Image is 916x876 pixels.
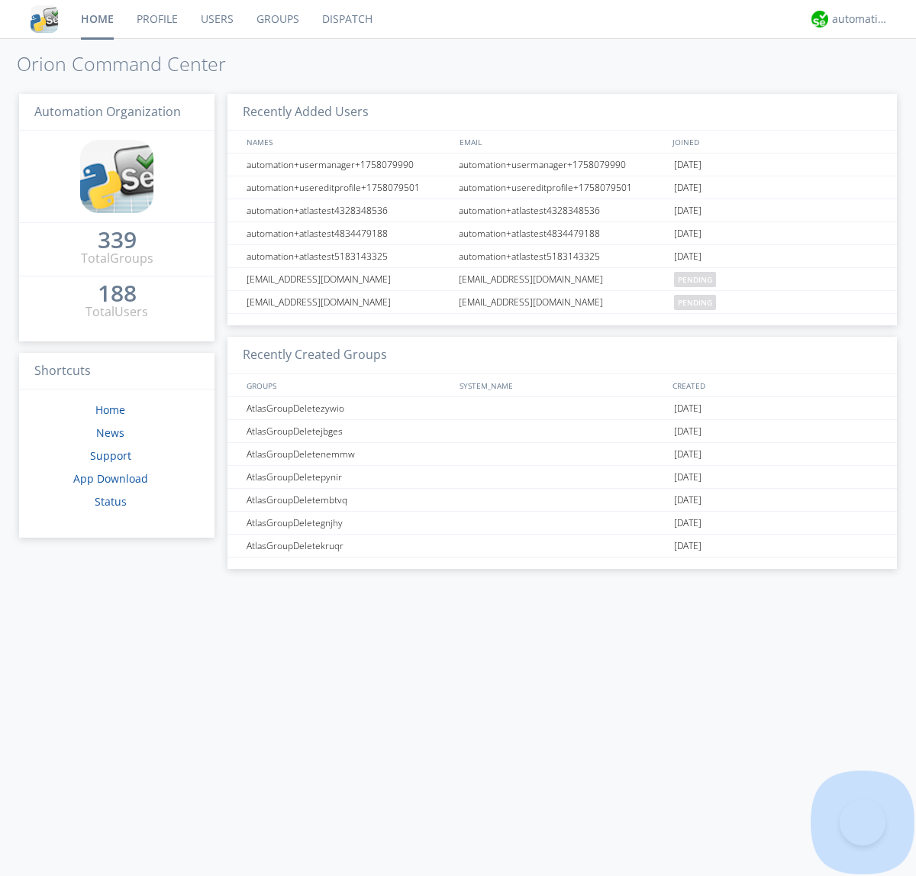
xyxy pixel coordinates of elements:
[243,443,454,465] div: AtlasGroupDeletenemmw
[674,512,702,535] span: [DATE]
[227,222,897,245] a: automation+atlastest4834479188automation+atlastest4834479188[DATE]
[674,420,702,443] span: [DATE]
[85,303,148,321] div: Total Users
[669,374,882,396] div: CREATED
[90,448,131,463] a: Support
[31,5,58,33] img: cddb5a64eb264b2086981ab96f4c1ba7
[243,535,454,557] div: AtlasGroupDeletekruqr
[227,291,897,314] a: [EMAIL_ADDRESS][DOMAIN_NAME][EMAIL_ADDRESS][DOMAIN_NAME]pending
[227,199,897,222] a: automation+atlastest4328348536automation+atlastest4328348536[DATE]
[243,512,454,534] div: AtlasGroupDeletegnjhy
[243,291,454,313] div: [EMAIL_ADDRESS][DOMAIN_NAME]
[455,199,670,221] div: automation+atlastest4328348536
[455,268,670,290] div: [EMAIL_ADDRESS][DOMAIN_NAME]
[455,291,670,313] div: [EMAIL_ADDRESS][DOMAIN_NAME]
[227,443,897,466] a: AtlasGroupDeletenemmw[DATE]
[227,420,897,443] a: AtlasGroupDeletejbges[DATE]
[669,131,882,153] div: JOINED
[73,471,148,486] a: App Download
[98,286,137,301] div: 188
[80,140,153,213] img: cddb5a64eb264b2086981ab96f4c1ba7
[227,397,897,420] a: AtlasGroupDeletezywio[DATE]
[98,232,137,250] a: 339
[227,512,897,535] a: AtlasGroupDeletegnjhy[DATE]
[227,489,897,512] a: AtlasGroupDeletembtvq[DATE]
[227,154,897,176] a: automation+usermanager+1758079990automation+usermanager+1758079990[DATE]
[456,374,669,396] div: SYSTEM_NAME
[227,245,897,268] a: automation+atlastest5183143325automation+atlastest5183143325[DATE]
[243,222,454,244] div: automation+atlastest4834479188
[227,94,897,131] h3: Recently Added Users
[227,176,897,199] a: automation+usereditprofile+1758079501automation+usereditprofile+1758079501[DATE]
[840,800,885,845] iframe: Toggle Customer Support
[674,245,702,268] span: [DATE]
[243,245,454,267] div: automation+atlastest5183143325
[34,103,181,120] span: Automation Organization
[674,443,702,466] span: [DATE]
[674,466,702,489] span: [DATE]
[95,402,125,417] a: Home
[243,466,454,488] div: AtlasGroupDeletepynir
[227,466,897,489] a: AtlasGroupDeletepynir[DATE]
[811,11,828,27] img: d2d01cd9b4174d08988066c6d424eccd
[243,176,454,199] div: automation+usereditprofile+1758079501
[98,232,137,247] div: 339
[227,337,897,374] h3: Recently Created Groups
[243,268,454,290] div: [EMAIL_ADDRESS][DOMAIN_NAME]
[243,154,454,176] div: automation+usermanager+1758079990
[674,272,716,287] span: pending
[456,131,669,153] div: EMAIL
[455,222,670,244] div: automation+atlastest4834479188
[95,494,127,509] a: Status
[674,199,702,222] span: [DATE]
[674,176,702,199] span: [DATE]
[674,154,702,176] span: [DATE]
[243,397,454,419] div: AtlasGroupDeletezywio
[832,11,889,27] div: automation+atlas
[227,535,897,558] a: AtlasGroupDeletekruqr[DATE]
[243,489,454,511] div: AtlasGroupDeletembtvq
[243,199,454,221] div: automation+atlastest4328348536
[455,176,670,199] div: automation+usereditprofile+1758079501
[227,268,897,291] a: [EMAIL_ADDRESS][DOMAIN_NAME][EMAIL_ADDRESS][DOMAIN_NAME]pending
[243,420,454,442] div: AtlasGroupDeletejbges
[674,535,702,558] span: [DATE]
[455,154,670,176] div: automation+usermanager+1758079990
[455,245,670,267] div: automation+atlastest5183143325
[674,295,716,310] span: pending
[674,222,702,245] span: [DATE]
[81,250,153,267] div: Total Groups
[19,353,214,390] h3: Shortcuts
[98,286,137,303] a: 188
[674,397,702,420] span: [DATE]
[243,374,452,396] div: GROUPS
[96,425,124,440] a: News
[243,131,452,153] div: NAMES
[674,489,702,512] span: [DATE]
